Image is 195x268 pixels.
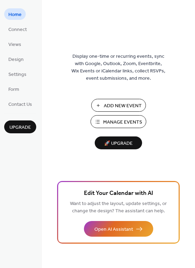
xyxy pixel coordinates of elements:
[71,53,165,82] span: Display one-time or recurring events, sync with Google, Outlook, Zoom, Eventbrite, Wix Events or ...
[104,102,142,110] span: Add New Event
[103,119,142,126] span: Manage Events
[91,115,146,128] button: Manage Events
[4,8,26,20] a: Home
[8,101,32,108] span: Contact Us
[4,120,36,133] button: Upgrade
[9,124,31,131] span: Upgrade
[4,68,31,80] a: Settings
[4,53,28,65] a: Design
[4,23,31,35] a: Connect
[8,71,26,78] span: Settings
[4,98,36,110] a: Contact Us
[8,86,19,93] span: Form
[8,26,27,33] span: Connect
[84,221,153,237] button: Open AI Assistant
[70,199,167,216] span: Want to adjust the layout, update settings, or change the design? The assistant can help.
[8,41,21,48] span: Views
[4,38,25,50] a: Views
[84,189,153,198] span: Edit Your Calendar with AI
[94,226,133,233] span: Open AI Assistant
[95,136,142,149] button: 🚀 Upgrade
[4,83,23,95] a: Form
[91,99,146,112] button: Add New Event
[99,139,138,148] span: 🚀 Upgrade
[8,11,22,18] span: Home
[8,56,24,63] span: Design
